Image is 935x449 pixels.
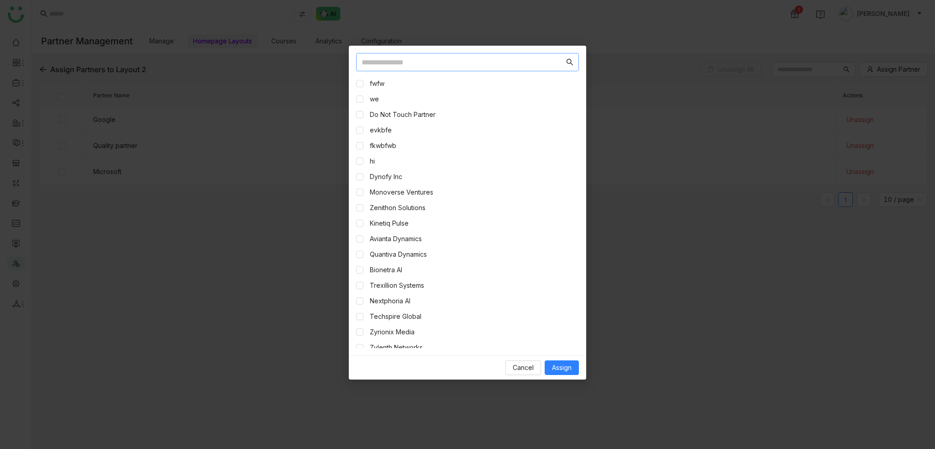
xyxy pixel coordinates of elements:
div: Quantiva Dynamics [370,249,579,259]
div: Zenithon Solutions [370,203,579,213]
span: Assign [552,363,572,373]
div: evkbfe [370,125,579,135]
button: Assign [545,360,579,375]
button: Cancel [505,360,541,375]
div: hi [370,156,579,166]
div: Zylenth Networks [370,343,579,353]
div: Techspire Global [370,312,579,322]
div: Dynofy Inc [370,172,579,182]
div: Bionetra AI [370,265,579,275]
div: Avianta Dynamics [370,234,579,244]
div: Zyrionix Media [370,327,579,337]
div: Do Not Touch Partner [370,110,579,120]
div: Monoverse Ventures [370,187,579,197]
div: fkwbfwb [370,141,579,151]
div: we [370,94,579,104]
div: Trexillion Systems [370,280,579,291]
div: Kinetiq Pulse [370,218,579,228]
span: Cancel [513,363,534,373]
div: Nextphoria AI [370,296,579,306]
div: fwfw [370,79,579,89]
